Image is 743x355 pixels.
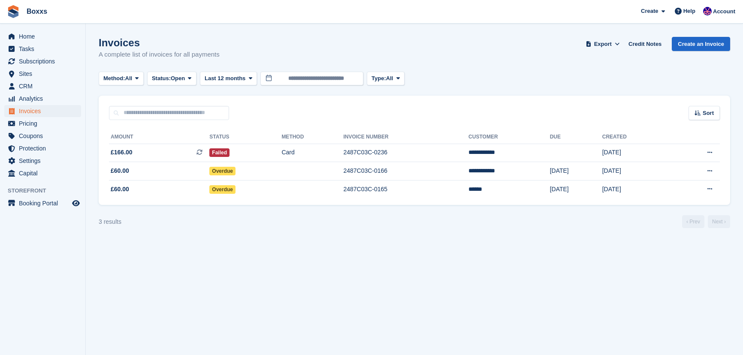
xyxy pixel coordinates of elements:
div: 3 results [99,217,121,226]
img: stora-icon-8386f47178a22dfd0bd8f6a31ec36ba5ce8667c1dd55bd0f319d3a0aa187defe.svg [7,5,20,18]
td: [DATE] [602,144,670,162]
a: menu [4,68,81,80]
span: Subscriptions [19,55,70,67]
span: Capital [19,167,70,179]
span: Coupons [19,130,70,142]
span: CRM [19,80,70,92]
span: Open [171,74,185,83]
span: Export [594,40,612,48]
th: Invoice Number [343,130,468,144]
span: Pricing [19,117,70,129]
a: menu [4,142,81,154]
a: menu [4,155,81,167]
span: Invoices [19,105,70,117]
button: Type: All [367,72,405,86]
span: Sort [703,109,714,117]
span: Account [713,7,735,16]
span: Create [641,7,658,15]
nav: Page [680,215,732,228]
span: £166.00 [111,148,133,157]
th: Amount [109,130,209,144]
a: menu [4,105,81,117]
td: [DATE] [550,162,602,181]
span: Booking Portal [19,197,70,209]
span: Overdue [209,167,236,175]
span: Overdue [209,185,236,194]
span: £60.00 [111,185,129,194]
span: Failed [209,148,230,157]
td: 2487C03C-0166 [343,162,468,181]
a: menu [4,197,81,209]
td: 2487C03C-0165 [343,180,468,198]
a: Boxxs [23,4,51,18]
span: Analytics [19,93,70,105]
a: menu [4,167,81,179]
td: Card [281,144,343,162]
a: menu [4,43,81,55]
button: Export [584,37,622,51]
a: menu [4,30,81,42]
span: Home [19,30,70,42]
a: Next [708,215,730,228]
a: Previous [682,215,704,228]
span: Type: [371,74,386,83]
button: Status: Open [147,72,196,86]
td: 2487C03C-0236 [343,144,468,162]
img: Jamie Malcolm [703,7,712,15]
span: Status: [152,74,171,83]
span: Method: [103,74,125,83]
td: [DATE] [602,162,670,181]
button: Method: All [99,72,144,86]
a: menu [4,55,81,67]
a: menu [4,93,81,105]
a: menu [4,117,81,129]
span: Tasks [19,43,70,55]
span: Last 12 months [205,74,245,83]
span: Settings [19,155,70,167]
span: All [125,74,133,83]
td: [DATE] [550,180,602,198]
span: Protection [19,142,70,154]
p: A complete list of invoices for all payments [99,50,220,60]
th: Due [550,130,602,144]
h1: Invoices [99,37,220,48]
th: Status [209,130,281,144]
a: Preview store [71,198,81,208]
span: Storefront [8,187,85,195]
a: Credit Notes [625,37,665,51]
a: menu [4,80,81,92]
th: Customer [468,130,550,144]
span: Sites [19,68,70,80]
button: Last 12 months [200,72,257,86]
a: Create an Invoice [672,37,730,51]
th: Method [281,130,343,144]
span: All [386,74,393,83]
span: Help [683,7,695,15]
a: menu [4,130,81,142]
td: [DATE] [602,180,670,198]
span: £60.00 [111,166,129,175]
th: Created [602,130,670,144]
